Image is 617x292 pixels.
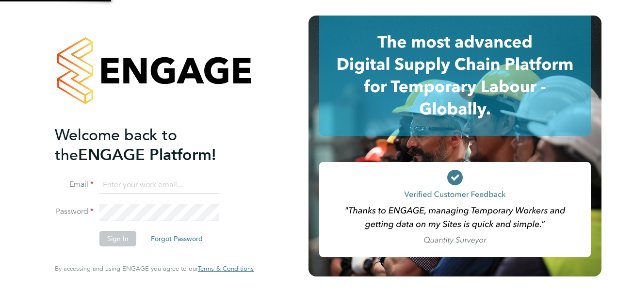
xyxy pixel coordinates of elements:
[143,231,211,246] button: Forgot Password
[55,264,254,273] span: By accessing and using ENGAGE you agree to our
[99,177,219,194] input: Enter your work email...
[198,265,254,273] a: Terms & Conditions
[55,207,94,217] label: Password
[55,179,94,190] label: Email
[55,126,177,164] span: Welcome back to the
[55,125,244,165] h2: ENGAGE Platform!
[198,264,254,273] span: Terms & Conditions
[99,231,136,246] button: Sign In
